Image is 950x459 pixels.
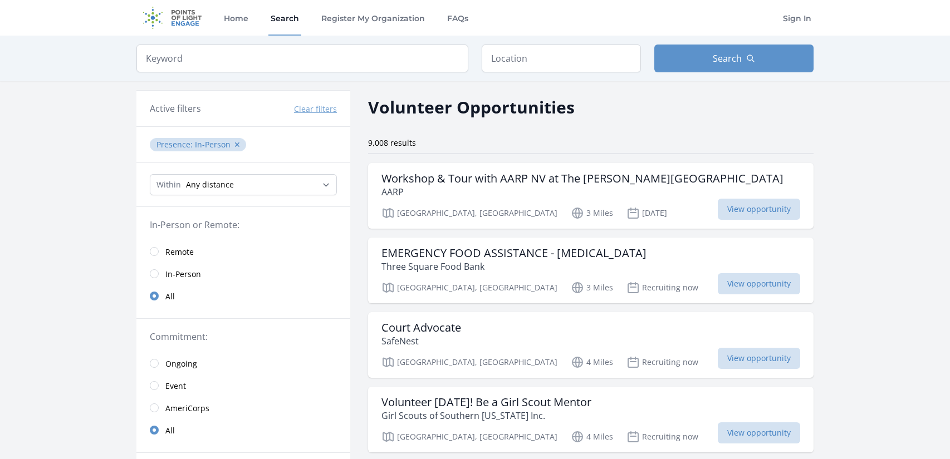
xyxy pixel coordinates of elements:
[381,281,557,294] p: [GEOGRAPHIC_DATA], [GEOGRAPHIC_DATA]
[368,238,814,303] a: EMERGENCY FOOD ASSISTANCE - [MEDICAL_DATA] Three Square Food Bank [GEOGRAPHIC_DATA], [GEOGRAPHIC_...
[294,103,337,115] button: Clear filters
[136,352,350,374] a: Ongoing
[381,321,461,334] h3: Court Advocate
[381,356,557,369] p: [GEOGRAPHIC_DATA], [GEOGRAPHIC_DATA]
[381,409,591,422] p: Girl Scouts of Southern [US_STATE] Inc.
[713,52,742,65] span: Search
[571,430,613,443] p: 4 Miles
[136,240,350,263] a: Remote
[381,430,557,443] p: [GEOGRAPHIC_DATA], [GEOGRAPHIC_DATA]
[654,45,814,72] button: Search
[368,137,416,148] span: 9,008 results
[150,102,201,115] h3: Active filters
[626,430,698,443] p: Recruiting now
[368,163,814,229] a: Workshop & Tour with AARP NV at The [PERSON_NAME][GEOGRAPHIC_DATA] AARP [GEOGRAPHIC_DATA], [GEOGR...
[165,358,197,369] span: Ongoing
[381,246,647,260] h3: EMERGENCY FOOD ASSISTANCE - [MEDICAL_DATA]
[718,348,800,369] span: View opportunity
[165,291,175,302] span: All
[136,263,350,285] a: In-Person
[368,387,814,452] a: Volunteer [DATE]! Be a Girl Scout Mentor Girl Scouts of Southern [US_STATE] Inc. [GEOGRAPHIC_DATA...
[150,174,337,195] select: Search Radius
[136,45,468,72] input: Keyword
[165,403,209,414] span: AmeriCorps
[626,281,698,294] p: Recruiting now
[718,199,800,220] span: View opportunity
[368,312,814,378] a: Court Advocate SafeNest [GEOGRAPHIC_DATA], [GEOGRAPHIC_DATA] 4 Miles Recruiting now View opportunity
[368,95,575,120] h2: Volunteer Opportunities
[381,172,783,185] h3: Workshop & Tour with AARP NV at The [PERSON_NAME][GEOGRAPHIC_DATA]
[150,330,337,343] legend: Commitment:
[156,139,195,150] span: Presence :
[571,206,613,220] p: 3 Miles
[136,397,350,419] a: AmeriCorps
[381,334,461,348] p: SafeNest
[381,260,647,273] p: Three Square Food Bank
[165,246,194,258] span: Remote
[150,218,337,231] legend: In-Person or Remote:
[381,396,591,409] h3: Volunteer [DATE]! Be a Girl Scout Mentor
[234,139,241,150] button: ✕
[165,381,186,392] span: Event
[136,285,350,307] a: All
[381,185,783,199] p: AARP
[626,356,698,369] p: Recruiting now
[626,206,667,220] p: [DATE]
[195,139,231,150] span: In-Person
[571,356,613,369] p: 4 Miles
[136,374,350,397] a: Event
[165,425,175,436] span: All
[571,281,613,294] p: 3 Miles
[718,273,800,294] span: View opportunity
[381,206,557,220] p: [GEOGRAPHIC_DATA], [GEOGRAPHIC_DATA]
[482,45,641,72] input: Location
[165,269,201,280] span: In-Person
[136,419,350,441] a: All
[718,422,800,443] span: View opportunity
